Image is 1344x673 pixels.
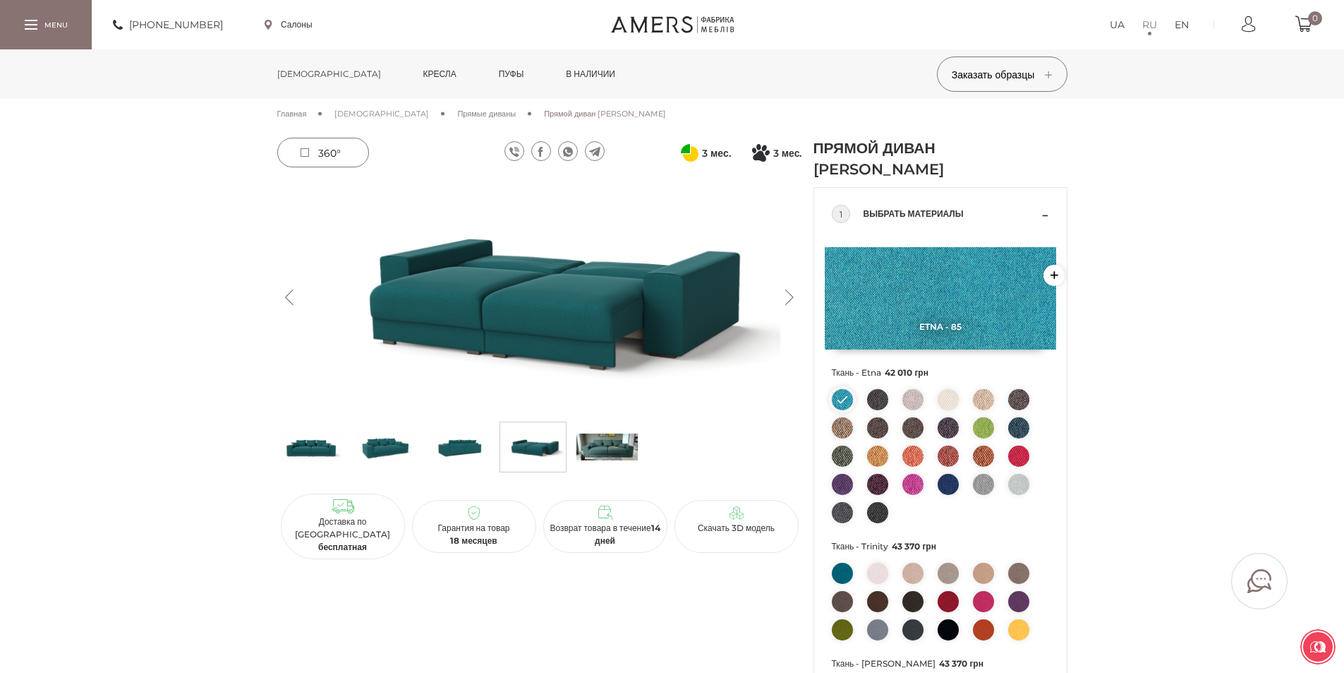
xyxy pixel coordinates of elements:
button: Previous [277,290,302,305]
button: Заказать образцы [937,56,1067,92]
svg: Оплата частями от ПриватБанка [681,144,698,162]
b: бесплатная [318,542,367,552]
span: [DEMOGRAPHIC_DATA] [334,109,429,119]
a: telegram [585,141,605,161]
span: Ткань - [PERSON_NAME] [832,655,1049,673]
a: 360° [277,138,369,167]
span: Выбрать материалы [864,206,1039,222]
span: 42 010 грн [885,367,928,378]
a: Главная [277,107,307,120]
b: 14 дней [595,523,660,546]
h1: Прямой диван [PERSON_NAME] [813,138,976,180]
span: Etna - 85 [825,321,1056,332]
a: RU [1142,16,1157,33]
a: Прямые диваны [457,107,516,120]
span: Прямые диваны [457,109,516,119]
img: Прямой диван БРУНО s-1 [354,426,416,468]
a: viber [504,141,524,161]
b: 18 месяцев [450,535,497,546]
div: 1 [832,205,850,223]
a: Кресла [413,49,467,99]
a: Салоны [265,18,313,31]
a: UA [1110,16,1125,33]
a: whatsapp [558,141,578,161]
button: Next [777,290,802,305]
span: 43 370 грн [892,541,936,552]
a: [PHONE_NUMBER] [113,16,223,33]
img: Прямой диван БРУНО s-2 [428,426,490,468]
p: Скачать 3D модель [680,522,793,535]
span: 3 мес. [773,145,802,162]
a: в наличии [555,49,626,99]
a: Пуфы [488,49,535,99]
span: 3 мес. [702,145,731,162]
p: Гарантия на товар [418,522,531,547]
span: Заказать образцы [952,69,1053,81]
a: [DEMOGRAPHIC_DATA] [334,107,429,120]
img: Прямой диван БРУНО s-0 [280,426,341,468]
span: 360° [318,147,341,160]
span: Ткань - Trinity [832,537,1049,556]
img: Прямой диван БРУНО s-3 [502,426,564,468]
svg: Покупка частями от монобанк [752,144,770,162]
img: Прямой диван БРУНО -3 [277,180,802,415]
img: Etna - 85 [825,247,1056,350]
img: s_ [576,426,638,468]
a: [DEMOGRAPHIC_DATA] [267,49,392,99]
a: facebook [531,141,551,161]
span: Главная [277,109,307,119]
span: 43 370 грн [939,658,983,669]
span: 0 [1308,11,1322,25]
p: Возврат товара в течение [549,522,662,547]
a: EN [1175,16,1189,33]
p: Доставка по [GEOGRAPHIC_DATA] [286,516,399,554]
span: Ткань - Etna [832,364,1049,382]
